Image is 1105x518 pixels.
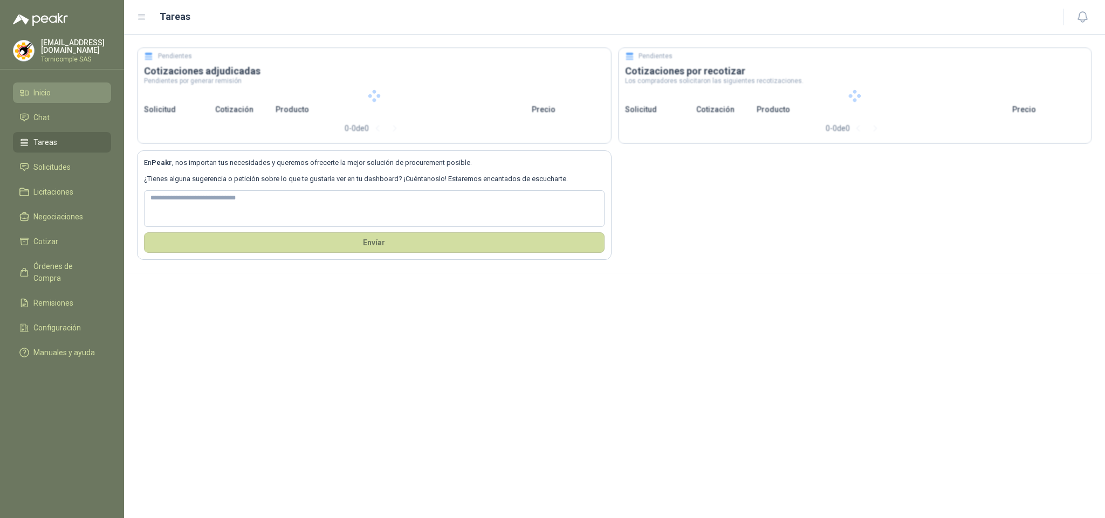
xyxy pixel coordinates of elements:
[13,231,111,252] a: Cotizar
[33,211,83,223] span: Negociaciones
[13,317,111,338] a: Configuración
[13,13,68,26] img: Logo peakr
[33,136,57,148] span: Tareas
[33,87,51,99] span: Inicio
[13,82,111,103] a: Inicio
[13,293,111,313] a: Remisiones
[33,236,58,247] span: Cotizar
[13,40,34,61] img: Company Logo
[160,9,190,24] h1: Tareas
[13,132,111,153] a: Tareas
[13,256,111,288] a: Órdenes de Compra
[33,260,101,284] span: Órdenes de Compra
[13,107,111,128] a: Chat
[41,56,111,63] p: Tornicomple SAS
[144,157,605,168] p: En , nos importan tus necesidades y queremos ofrecerte la mejor solución de procurement posible.
[33,112,50,123] span: Chat
[13,157,111,177] a: Solicitudes
[33,161,71,173] span: Solicitudes
[41,39,111,54] p: [EMAIL_ADDRESS][DOMAIN_NAME]
[33,186,73,198] span: Licitaciones
[33,297,73,309] span: Remisiones
[13,206,111,227] a: Negociaciones
[144,174,605,184] p: ¿Tienes alguna sugerencia o petición sobre lo que te gustaría ver en tu dashboard? ¡Cuéntanoslo! ...
[144,232,605,253] button: Envíar
[152,158,172,167] b: Peakr
[33,347,95,358] span: Manuales y ayuda
[13,182,111,202] a: Licitaciones
[33,322,81,334] span: Configuración
[13,342,111,363] a: Manuales y ayuda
